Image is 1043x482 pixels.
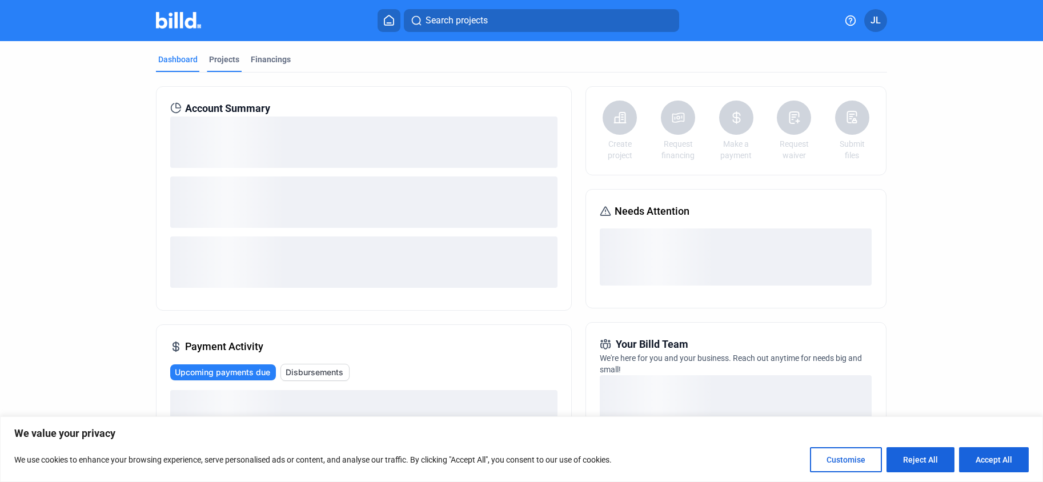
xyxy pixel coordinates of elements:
[14,427,1029,440] p: We value your privacy
[616,336,688,352] span: Your Billd Team
[404,9,679,32] button: Search projects
[170,390,557,419] div: loading
[426,14,488,27] span: Search projects
[615,203,689,219] span: Needs Attention
[600,354,862,374] span: We're here for you and your business. Reach out anytime for needs big and small!
[209,54,239,65] div: Projects
[280,364,350,381] button: Disbursements
[600,228,872,286] div: loading
[170,176,557,228] div: loading
[959,447,1029,472] button: Accept All
[716,138,756,161] a: Make a payment
[832,138,872,161] a: Submit files
[175,367,270,378] span: Upcoming payments due
[14,453,612,467] p: We use cookies to enhance your browsing experience, serve personalised ads or content, and analys...
[286,367,343,378] span: Disbursements
[870,14,881,27] span: JL
[170,117,557,168] div: loading
[886,447,954,472] button: Reject All
[810,447,882,472] button: Customise
[600,138,640,161] a: Create project
[158,54,198,65] div: Dashboard
[658,138,698,161] a: Request financing
[185,339,263,355] span: Payment Activity
[774,138,814,161] a: Request waiver
[864,9,887,32] button: JL
[185,101,270,117] span: Account Summary
[251,54,291,65] div: Financings
[170,364,276,380] button: Upcoming payments due
[170,236,557,288] div: loading
[156,12,201,29] img: Billd Company Logo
